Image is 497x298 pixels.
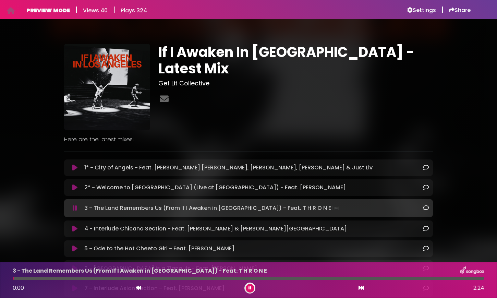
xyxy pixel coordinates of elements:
[26,7,70,14] h6: PREVIEW MODE
[331,203,341,213] img: waveform4.gif
[158,44,433,77] h1: If I Awaken In [GEOGRAPHIC_DATA] - Latest Mix
[75,5,77,14] h5: |
[84,183,346,192] p: 2* - Welcome to [GEOGRAPHIC_DATA] (Live at [GEOGRAPHIC_DATA]) - Feat. [PERSON_NAME]
[13,267,267,275] p: 3 - The Land Remembers Us (From If I Awaken in [GEOGRAPHIC_DATA]) - Feat. T H R O N E
[449,7,471,14] a: Share
[84,164,373,172] p: 1* - City of Angels - Feat. [PERSON_NAME] [PERSON_NAME], [PERSON_NAME], [PERSON_NAME] & Just Liv
[158,80,433,87] h3: Get Lit Collective
[84,245,234,253] p: 5 - Ode to the Hot Cheeto Girl - Feat. [PERSON_NAME]
[64,44,150,130] img: jpqCGvsiRDGDrW28OCCq
[121,7,147,14] h6: Plays 324
[84,203,341,213] p: 3 - The Land Remembers Us (From If I Awaken in [GEOGRAPHIC_DATA]) - Feat. T H R O N E
[13,284,24,292] span: 0:00
[407,7,436,14] a: Settings
[84,225,347,233] p: 4 - Interlude Chicano Section - Feat. [PERSON_NAME] & [PERSON_NAME][GEOGRAPHIC_DATA]
[64,135,433,144] p: Here are the latest mixes!
[113,5,115,14] h5: |
[460,266,484,275] img: songbox-logo-white.png
[473,284,484,292] span: 2:24
[83,7,108,14] h6: Views 40
[441,5,444,14] h5: |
